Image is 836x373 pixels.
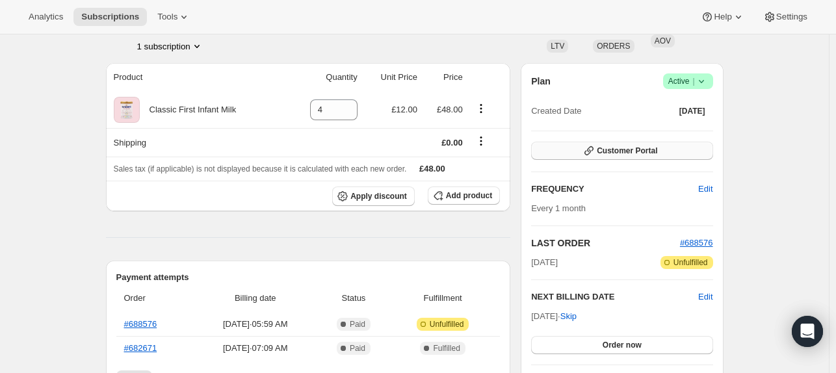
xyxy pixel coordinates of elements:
[698,183,712,196] span: Edit
[21,8,71,26] button: Analytics
[471,101,491,116] button: Product actions
[393,292,492,305] span: Fulfillment
[137,40,203,53] button: Product actions
[124,343,157,353] a: #682671
[553,306,584,327] button: Skip
[531,105,581,118] span: Created Date
[668,75,708,88] span: Active
[698,290,712,303] button: Edit
[322,292,385,305] span: Status
[116,271,501,284] h2: Payment attempts
[441,138,463,148] span: £0.00
[531,311,577,321] span: [DATE] ·
[531,290,698,303] h2: NEXT BILLING DATE
[531,256,558,269] span: [DATE]
[531,142,712,160] button: Customer Portal
[597,42,630,51] span: ORDERS
[29,12,63,22] span: Analytics
[106,128,287,157] th: Shipping
[437,105,463,114] span: £48.00
[114,97,140,123] img: product img
[391,105,417,114] span: £12.00
[419,164,445,174] span: £48.00
[693,8,752,26] button: Help
[531,183,698,196] h2: FREQUENCY
[446,190,492,201] span: Add product
[531,237,680,250] h2: LAST ORDER
[714,12,731,22] span: Help
[287,63,361,92] th: Quantity
[690,179,720,199] button: Edit
[597,146,657,156] span: Customer Portal
[106,63,287,92] th: Product
[673,257,708,268] span: Unfulfilled
[792,316,823,347] div: Open Intercom Messenger
[428,186,500,205] button: Add product
[116,284,193,313] th: Order
[124,319,157,329] a: #688576
[197,292,314,305] span: Billing date
[679,106,705,116] span: [DATE]
[471,134,491,148] button: Shipping actions
[150,8,198,26] button: Tools
[680,237,713,250] button: #688576
[350,343,365,354] span: Paid
[421,63,467,92] th: Price
[361,63,421,92] th: Unit Price
[531,336,712,354] button: Order now
[197,342,314,355] span: [DATE] · 07:09 AM
[680,238,713,248] a: #688576
[114,164,407,174] span: Sales tax (if applicable) is not displayed because it is calculated with each new order.
[776,12,807,22] span: Settings
[672,102,713,120] button: [DATE]
[157,12,177,22] span: Tools
[655,36,671,45] span: AOV
[140,103,237,116] div: Classic First Infant Milk
[433,343,460,354] span: Fulfilled
[197,318,314,331] span: [DATE] · 05:59 AM
[332,186,415,206] button: Apply discount
[755,8,815,26] button: Settings
[81,12,139,22] span: Subscriptions
[73,8,147,26] button: Subscriptions
[560,310,577,323] span: Skip
[350,191,407,201] span: Apply discount
[430,319,464,329] span: Unfulfilled
[531,203,586,213] span: Every 1 month
[692,76,694,86] span: |
[350,319,365,329] span: Paid
[603,340,642,350] span: Order now
[551,42,564,51] span: LTV
[531,75,551,88] h2: Plan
